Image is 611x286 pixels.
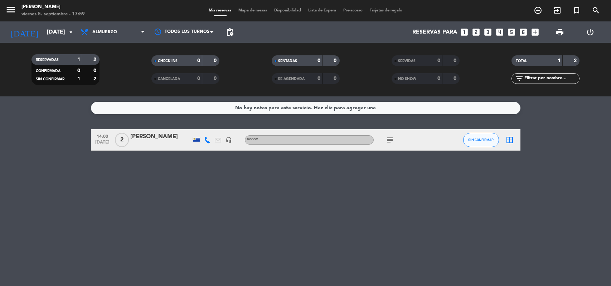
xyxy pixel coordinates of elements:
i: exit_to_app [553,6,562,15]
span: TOTAL [516,59,527,63]
i: search [592,6,600,15]
i: looks_one [460,27,469,37]
div: [PERSON_NAME] [21,4,85,11]
strong: 2 [574,58,578,63]
button: menu [5,4,16,17]
strong: 0 [197,58,200,63]
span: Mapa de mesas [235,9,271,12]
span: 14:00 [93,132,111,140]
i: [DATE] [5,24,43,40]
i: looks_two [471,27,481,37]
span: SENTADAS [278,59,297,63]
span: CONFIRMADA [36,69,60,73]
span: SERVIDAS [398,59,416,63]
span: Disponibilidad [271,9,305,12]
div: viernes 5. septiembre - 17:59 [21,11,85,18]
strong: 1 [77,57,80,62]
i: subject [385,136,394,144]
strong: 0 [214,76,218,81]
strong: 0 [77,68,80,73]
strong: 1 [77,76,80,81]
span: print [556,28,564,36]
i: add_circle_outline [534,6,542,15]
span: RE AGENDADA [278,77,305,81]
strong: 0 [454,76,458,81]
strong: 0 [93,68,98,73]
span: CHECK INS [158,59,178,63]
span: Reservas para [412,29,457,36]
i: arrow_drop_down [67,28,75,36]
strong: 2 [93,76,98,81]
span: Lista de Espera [305,9,340,12]
div: [PERSON_NAME] [130,132,191,141]
span: Almuerzo [92,30,117,35]
strong: 2 [93,57,98,62]
span: Pre-acceso [340,9,366,12]
span: RESERVADAS [36,58,59,62]
input: Filtrar por nombre... [524,75,579,82]
i: menu [5,4,16,15]
i: add_box [530,27,540,37]
i: filter_list [515,74,524,83]
strong: 0 [197,76,200,81]
i: headset_mic [226,137,232,143]
span: Tarjetas de regalo [366,9,406,12]
span: [DATE] [93,140,111,148]
span: 2 [115,133,129,147]
div: No hay notas para este servicio. Haz clic para agregar una [235,104,376,112]
strong: 0 [334,58,338,63]
strong: 0 [334,76,338,81]
i: border_all [505,136,514,144]
span: CANCELADA [158,77,180,81]
strong: 1 [558,58,561,63]
span: pending_actions [226,28,234,36]
strong: 0 [437,58,440,63]
i: turned_in_not [572,6,581,15]
span: NO SHOW [398,77,416,81]
span: SIN CONFIRMAR [36,77,64,81]
strong: 0 [317,58,320,63]
div: LOG OUT [575,21,606,43]
strong: 0 [317,76,320,81]
i: looks_3 [483,27,493,37]
strong: 0 [214,58,218,63]
i: looks_6 [519,27,528,37]
strong: 0 [437,76,440,81]
strong: 0 [454,58,458,63]
i: power_settings_new [586,28,595,36]
i: looks_5 [507,27,516,37]
span: SIN CONFIRMAR [468,138,494,142]
span: Mis reservas [205,9,235,12]
button: SIN CONFIRMAR [463,133,499,147]
span: BIGBOX [247,138,258,141]
i: looks_4 [495,27,504,37]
